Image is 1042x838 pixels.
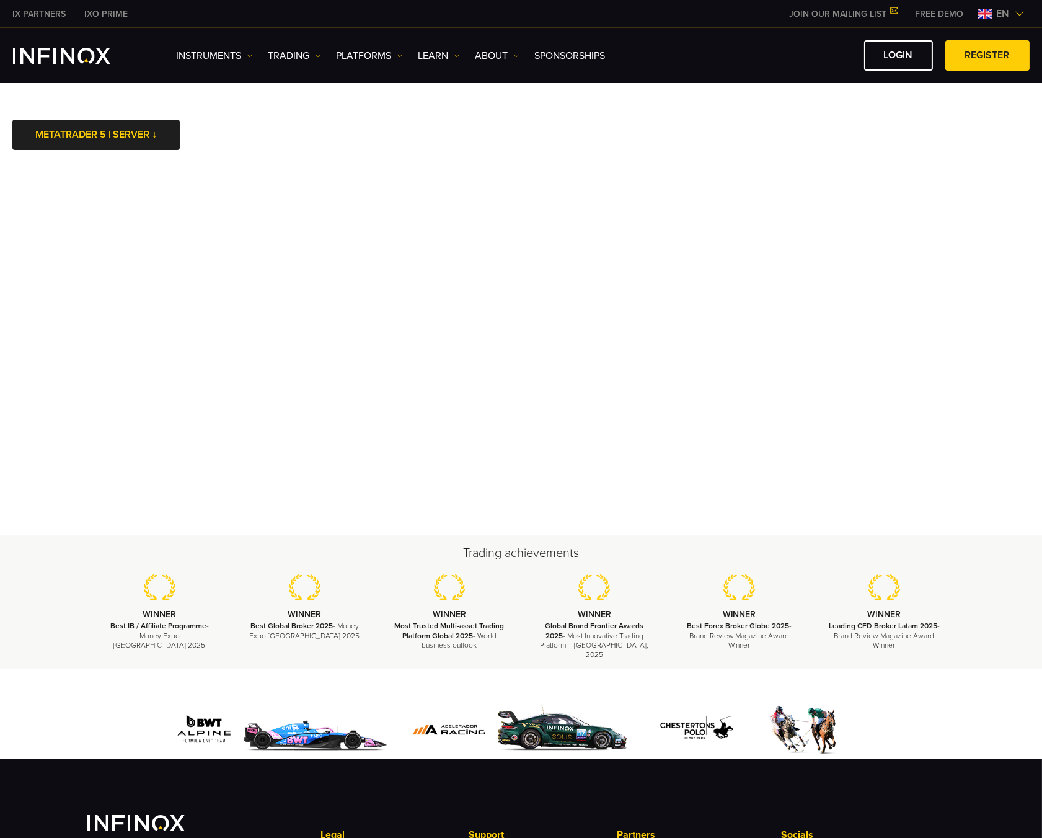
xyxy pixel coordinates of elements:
a: REGISTER [945,40,1030,71]
a: INFINOX Logo [13,48,139,64]
a: Learn [418,48,460,63]
a: Instruments [177,48,253,63]
strong: WINNER [288,609,321,620]
strong: WINNER [723,609,756,620]
a: INFINOX MENU [906,7,973,20]
p: - Most Innovative Trading Platform – [GEOGRAPHIC_DATA], 2025 [537,622,651,659]
h2: Trading achievements [87,545,955,562]
a: TRADING [268,48,321,63]
strong: Best Global Broker 2025 [250,622,333,630]
a: METATRADER 5 | SERVER ↓ [12,120,180,150]
p: - Money Expo [GEOGRAPHIC_DATA] 2025 [247,622,361,640]
strong: Best Forex Broker Globe 2025 [687,622,789,630]
a: ABOUT [475,48,519,63]
a: INFINOX [76,7,138,20]
a: INFINOX [4,7,76,20]
a: SPONSORSHIPS [535,48,606,63]
strong: Global Brand Frontier Awards 2025 [545,622,643,640]
a: JOIN OUR MAILING LIST [780,9,906,19]
p: - Brand Review Magazine Award Winner [682,622,797,650]
strong: Leading CFD Broker Latam 2025 [829,622,937,630]
strong: Most Trusted Multi-asset Trading Platform Global 2025 [394,622,504,640]
span: en [992,6,1015,21]
strong: WINNER [143,609,176,620]
a: PLATFORMS [337,48,403,63]
strong: WINNER [578,609,611,620]
p: - Money Expo [GEOGRAPHIC_DATA] 2025 [103,622,217,650]
p: - World business outlook [392,622,506,650]
strong: Best IB / Affiliate Programme [110,622,206,630]
strong: WINNER [433,609,466,620]
a: LOGIN [864,40,933,71]
p: - Brand Review Magazine Award Winner [827,622,941,650]
strong: WINNER [867,609,901,620]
